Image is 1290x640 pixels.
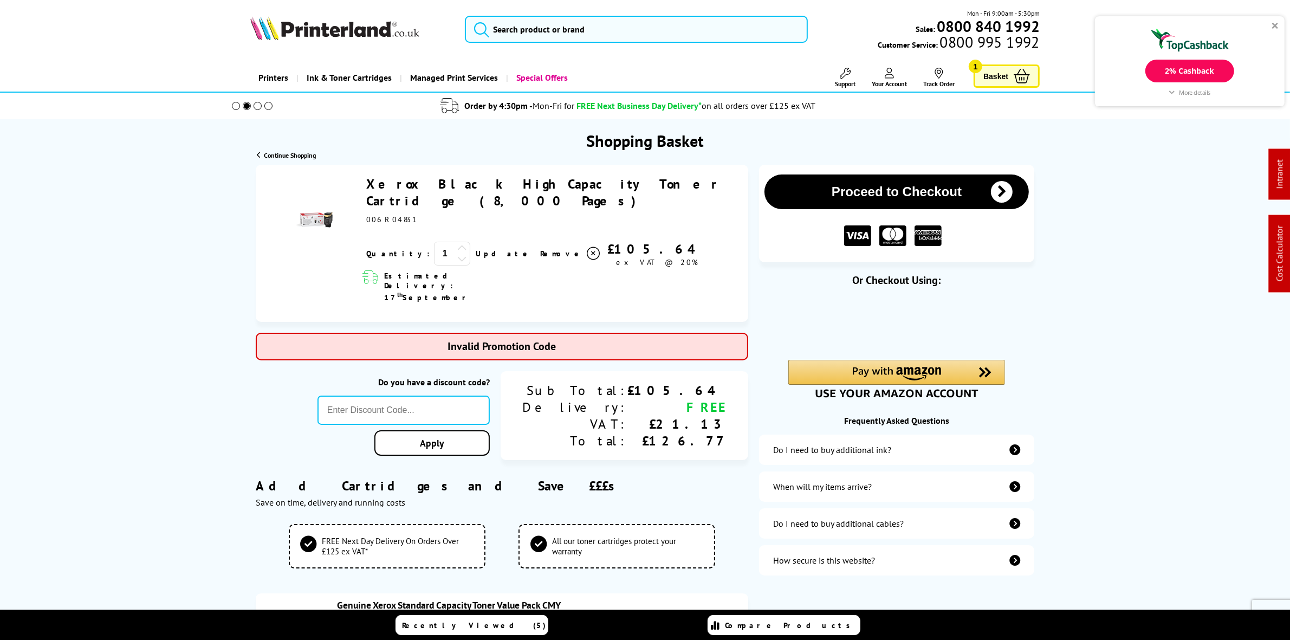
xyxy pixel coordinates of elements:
[759,435,1034,465] a: additional-ink
[400,64,506,92] a: Managed Print Services
[322,536,474,557] span: FREE Next Day Delivery On Orders Over £125 ex VAT*
[576,100,702,111] span: FREE Next Business Day Delivery*
[601,241,713,257] div: £105.64
[250,16,419,40] img: Printerland Logo
[307,64,392,92] span: Ink & Toner Cartridges
[967,8,1040,18] span: Mon - Fri 9:00am - 5:30pm
[366,176,721,209] a: Xerox Black High Capacity Toner Cartridge (8,000 Pages)
[256,461,748,524] div: Add Cartridges and Save £££s
[448,339,556,353] span: Invalid Promotion Code
[522,416,627,432] div: VAT:
[835,68,855,88] a: Support
[256,497,748,508] div: Save on time, delivery and running costs
[878,37,1040,50] span: Customer Service:
[759,471,1034,502] a: items-arrive
[522,382,627,399] div: Sub Total:
[872,68,907,88] a: Your Account
[295,201,333,239] img: Xerox Black High Capacity Toner Cartridge (8,000 Pages)
[773,444,891,455] div: Do I need to buy additional ink?
[465,16,807,43] input: Search product or brand
[317,396,490,425] input: Enter Discount Code...
[773,481,872,492] div: When will my items arrive?
[250,64,296,92] a: Printers
[522,432,627,449] div: Total:
[616,257,698,267] span: ex VAT @ 20%
[923,68,955,88] a: Track Order
[540,245,601,262] a: Delete item from your basket
[915,225,942,247] img: American Express
[916,24,935,34] span: Sales:
[296,64,400,92] a: Ink & Toner Cartridges
[533,100,574,111] span: Mon-Fri for
[788,305,1005,341] iframe: PayPal
[627,399,727,416] div: FREE
[397,290,403,299] sup: th
[384,271,514,302] span: Estimated Delivery: 17 September
[725,620,857,630] span: Compare Products
[1274,160,1285,189] a: Intranet
[264,151,316,159] span: Continue Shopping
[773,518,904,529] div: Do I need to buy additional cables?
[403,620,547,630] span: Recently Viewed (5)
[702,100,815,111] div: on all orders over £125 ex VAT
[759,545,1034,576] a: secure-website
[879,225,906,247] img: MASTER CARD
[366,249,430,258] span: Quantity:
[522,399,627,416] div: Delivery:
[935,21,1040,31] a: 0800 840 1992
[374,430,490,456] a: Apply
[974,64,1040,88] a: Basket 1
[759,415,1034,426] div: Frequently Asked Questions
[257,151,316,159] a: Continue Shopping
[366,215,417,224] span: 006R04831
[937,16,1040,36] b: 0800 840 1992
[552,536,704,557] span: All our toner cartridges protect your warranty
[844,225,871,247] img: VISA
[317,377,490,387] div: Do you have a discount code?
[708,615,860,635] a: Compare Products
[476,249,531,258] a: Update
[1274,226,1285,282] a: Cost Calculator
[835,80,855,88] span: Support
[586,130,704,151] h1: Shopping Basket
[337,599,561,624] a: Genuine Xerox Standard Capacity Toner Value Pack CMY (1,800 Pages) K (2,200 Pages)
[759,508,1034,539] a: additional-cables
[969,60,982,73] span: 1
[217,96,1039,115] li: modal_delivery
[764,174,1029,209] button: Proceed to Checkout
[788,360,1005,398] div: Amazon Pay - Use your Amazon account
[464,100,574,111] span: Order by 4:30pm -
[540,249,583,258] span: Remove
[983,69,1008,83] span: Basket
[627,416,727,432] div: £21.13
[759,273,1034,287] div: Or Checkout Using:
[506,64,576,92] a: Special Offers
[627,432,727,449] div: £126.77
[938,37,1040,47] span: 0800 995 1992
[250,16,451,42] a: Printerland Logo
[773,555,875,566] div: How secure is this website?
[396,615,548,635] a: Recently Viewed (5)
[872,80,907,88] span: Your Account
[627,382,727,399] div: £105.64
